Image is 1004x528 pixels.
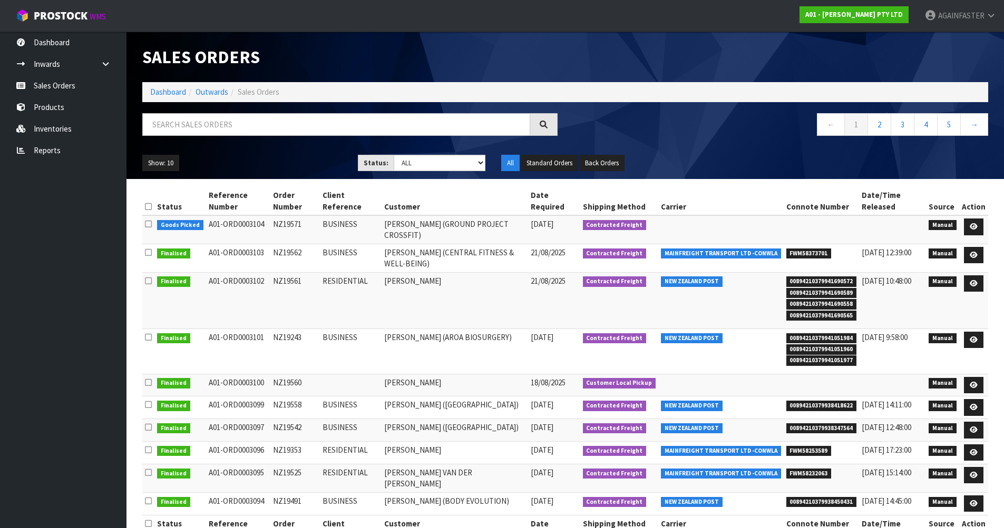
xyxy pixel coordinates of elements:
[364,158,388,167] strong: Status:
[786,469,832,479] span: FWM58232063
[661,276,723,287] span: NEW ZEALAND POST
[531,467,553,477] span: [DATE]
[270,492,319,515] td: NZ19491
[786,344,857,355] span: 00894210379941051960
[270,419,319,442] td: NZ19542
[658,187,784,215] th: Carrier
[382,328,528,374] td: [PERSON_NAME] (AROA BIOSURGERY)
[320,492,382,515] td: BUSINESS
[929,248,957,259] span: Manual
[929,423,957,434] span: Manual
[16,9,29,22] img: cube-alt.png
[661,423,723,434] span: NEW ZEALAND POST
[270,464,319,492] td: NZ19525
[382,187,528,215] th: Customer
[320,244,382,272] td: BUSINESS
[929,497,957,507] span: Manual
[157,469,190,479] span: Finalised
[320,215,382,244] td: BUSINESS
[320,464,382,492] td: RESIDENTIAL
[583,423,647,434] span: Contracted Freight
[154,187,206,215] th: Status
[531,247,566,257] span: 21/08/2025
[270,272,319,328] td: NZ19561
[786,311,857,321] span: 00894210379941690565
[531,496,553,506] span: [DATE]
[862,247,911,257] span: [DATE] 12:39:00
[786,423,857,434] span: 00894210379938347564
[786,299,857,310] span: 00894210379941690558
[320,328,382,374] td: BUSINESS
[786,276,857,287] span: 00894210379941690572
[501,155,520,172] button: All
[270,187,319,215] th: Order Number
[206,419,271,442] td: A01-ORD0003097
[786,497,857,507] span: 00894210379938450431
[583,446,647,456] span: Contracted Freight
[382,272,528,328] td: [PERSON_NAME]
[862,332,908,342] span: [DATE] 9:58:00
[786,355,857,366] span: 00894210379941051977
[320,396,382,419] td: BUSINESS
[937,113,961,136] a: 5
[583,378,656,388] span: Customer Local Pickup
[859,187,926,215] th: Date/Time Released
[786,401,857,411] span: 00894210379938418622
[521,155,578,172] button: Standard Orders
[270,396,319,419] td: NZ19558
[157,446,190,456] span: Finalised
[142,155,179,172] button: Show: 10
[157,276,190,287] span: Finalised
[786,248,832,259] span: FWM58373701
[206,492,271,515] td: A01-ORD0003094
[157,220,203,231] span: Goods Picked
[206,374,271,396] td: A01-ORD0003100
[382,374,528,396] td: [PERSON_NAME]
[531,276,566,286] span: 21/08/2025
[661,248,781,259] span: MAINFREIGHT TRANSPORT LTD -CONWLA
[805,10,903,19] strong: A01 - [PERSON_NAME] PTY LTD
[320,187,382,215] th: Client Reference
[531,219,553,229] span: [DATE]
[157,401,190,411] span: Finalised
[270,374,319,396] td: NZ19560
[157,333,190,344] span: Finalised
[206,272,271,328] td: A01-ORD0003102
[862,276,911,286] span: [DATE] 10:48:00
[320,419,382,442] td: BUSINESS
[786,446,832,456] span: FWM58253589
[583,248,647,259] span: Contracted Freight
[531,445,553,455] span: [DATE]
[382,464,528,492] td: [PERSON_NAME] VAN DER [PERSON_NAME]
[382,244,528,272] td: [PERSON_NAME] (CENTRAL FITNESS & WELL-BEING)
[786,288,857,298] span: 00894210379941690589
[929,401,957,411] span: Manual
[531,377,566,387] span: 18/08/2025
[206,396,271,419] td: A01-ORD0003099
[929,276,957,287] span: Manual
[34,9,87,23] span: ProStock
[382,215,528,244] td: [PERSON_NAME] (GROUND PROJECT CROSSFIT)
[157,248,190,259] span: Finalised
[206,328,271,374] td: A01-ORD0003101
[862,422,911,432] span: [DATE] 12:48:00
[320,441,382,464] td: RESIDENTIAL
[238,87,279,97] span: Sales Orders
[929,378,957,388] span: Manual
[786,333,857,344] span: 00894210379941051984
[157,423,190,434] span: Finalised
[817,113,845,136] a: ←
[206,215,271,244] td: A01-ORD0003104
[583,401,647,411] span: Contracted Freight
[150,87,186,97] a: Dashboard
[784,187,860,215] th: Connote Number
[157,378,190,388] span: Finalised
[270,215,319,244] td: NZ19571
[862,400,911,410] span: [DATE] 14:11:00
[661,497,723,507] span: NEW ZEALAND POST
[583,276,647,287] span: Contracted Freight
[270,328,319,374] td: NZ19243
[382,396,528,419] td: [PERSON_NAME] ([GEOGRAPHIC_DATA])
[661,446,781,456] span: MAINFREIGHT TRANSPORT LTD -CONWLA
[583,333,647,344] span: Contracted Freight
